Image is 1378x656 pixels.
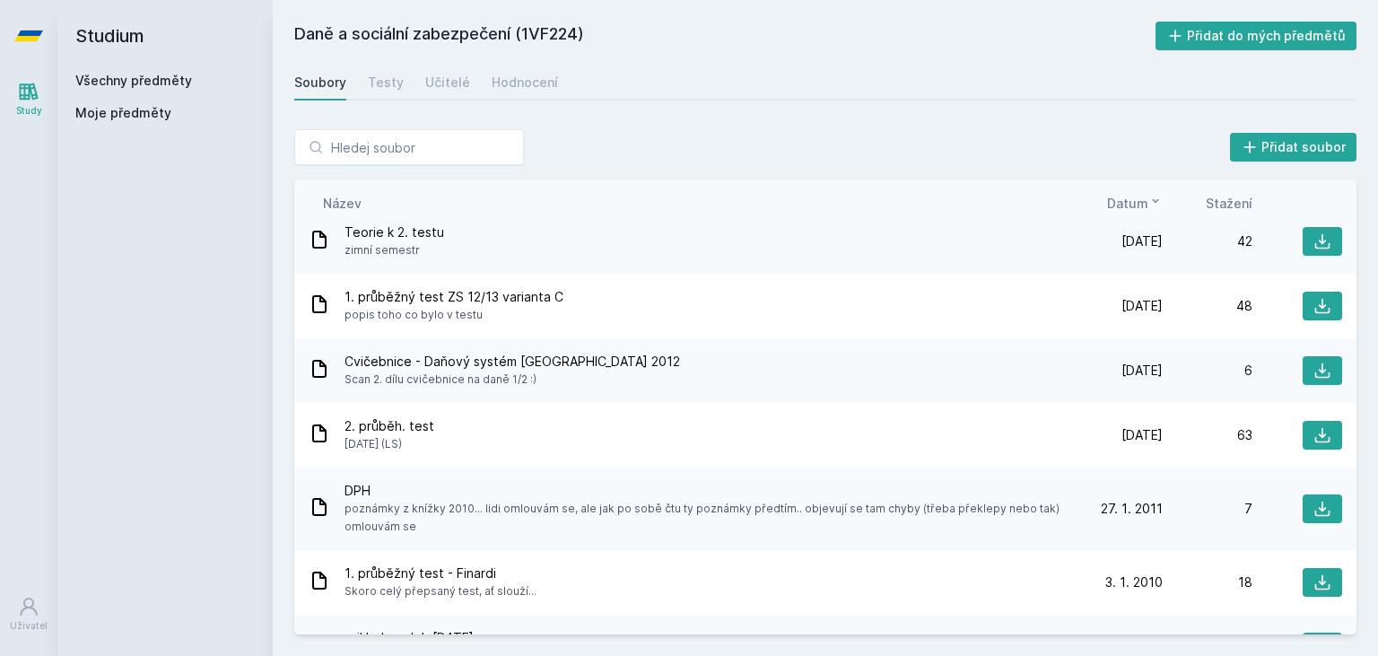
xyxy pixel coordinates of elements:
span: [DATE] [1121,362,1163,380]
button: Stažení [1206,194,1252,213]
span: Skoro celý přepsaný test, ať slouží... [344,582,536,600]
span: Datum [1107,194,1148,213]
h2: Daně a sociální zabezpečení (1VF224) [294,22,1156,50]
button: Přidat soubor [1230,133,1357,162]
span: 2. průběh. test [344,417,434,435]
div: 7 [1163,500,1252,518]
span: [DATE] [1121,232,1163,250]
span: Moje předměty [75,104,171,122]
div: 63 [1163,426,1252,444]
span: poznámky z knížky 2010... lidi omlouvám se, ale jak po sobě čtu ty poznámky předtím.. objevují se... [344,500,1066,536]
button: Přidat do mých předmětů [1156,22,1357,50]
span: 27. 1. 2011 [1101,500,1163,518]
span: Cvičebnice - Daňový systém [GEOGRAPHIC_DATA] 2012 [344,353,680,371]
div: Study [16,104,42,118]
span: 1. průběžný test ZS 12/13 varianta C [344,288,563,306]
span: DPH [344,482,1066,500]
span: [DATE] (LS) [344,435,434,453]
div: 42 [1163,232,1252,250]
span: Teorie k 2. testu [344,223,444,241]
button: Název [323,194,362,213]
a: Study [4,72,54,127]
input: Hledej soubor [294,129,524,165]
div: Učitelé [425,74,470,92]
a: Učitelé [425,65,470,101]
button: Datum [1107,194,1163,213]
span: Scan 2. dílu cvičebnice na daně 1/2 :) [344,371,680,389]
div: Uživatel [10,619,48,633]
span: zimní semestr [344,241,444,259]
a: Všechny předměty [75,73,192,88]
div: Hodnocení [492,74,558,92]
a: Uživatel [4,587,54,642]
span: 1. průběžný test - Finardi [344,564,536,582]
a: Hodnocení [492,65,558,101]
a: Testy [368,65,404,101]
span: [DATE] [1121,297,1163,315]
span: [DATE] [1121,426,1163,444]
div: 18 [1163,573,1252,591]
div: 48 [1163,297,1252,315]
div: 6 [1163,362,1252,380]
div: Soubory [294,74,346,92]
span: popis toho co bylo v testu [344,306,563,324]
span: 3. 1. 2010 [1105,573,1163,591]
div: Testy [368,74,404,92]
span: priklad na dph [DATE] [344,629,510,647]
a: Soubory [294,65,346,101]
